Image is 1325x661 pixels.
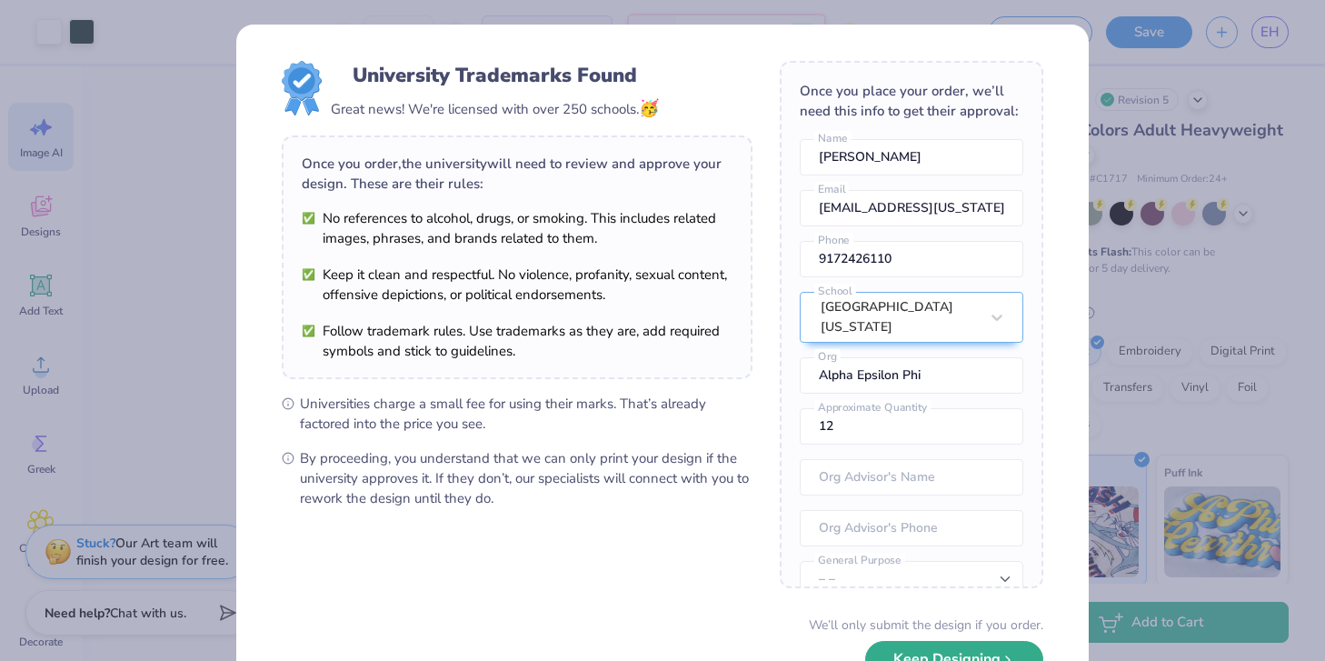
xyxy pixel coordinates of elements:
div: Once you place your order, we’ll need this info to get their approval: [800,81,1023,121]
input: Name [800,139,1023,175]
input: Approximate Quantity [800,408,1023,445]
span: By proceeding, you understand that we can only print your design if the university approves it. I... [300,448,752,508]
input: Email [800,190,1023,226]
input: Phone [800,241,1023,277]
li: No references to alcohol, drugs, or smoking. This includes related images, phrases, and brands re... [302,208,732,248]
input: Org Advisor's Phone [800,510,1023,546]
input: Org Advisor's Name [800,459,1023,496]
span: 🥳 [639,97,659,119]
div: Once you order, the university will need to review and approve your design. These are their rules: [302,154,732,194]
div: Great news! We're licensed with over 250 schools. [331,96,659,121]
input: Org [800,357,1023,394]
div: University Trademarks Found [353,61,637,90]
span: Universities charge a small fee for using their marks. That’s already factored into the price you... [300,394,752,434]
div: [GEOGRAPHIC_DATA][US_STATE] [821,297,979,337]
div: We’ll only submit the design if you order. [809,616,1043,635]
img: License badge [282,61,322,115]
li: Follow trademark rules. Use trademarks as they are, add required symbols and stick to guidelines. [302,321,732,361]
li: Keep it clean and respectful. No violence, profanity, sexual content, offensive depictions, or po... [302,265,732,305]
